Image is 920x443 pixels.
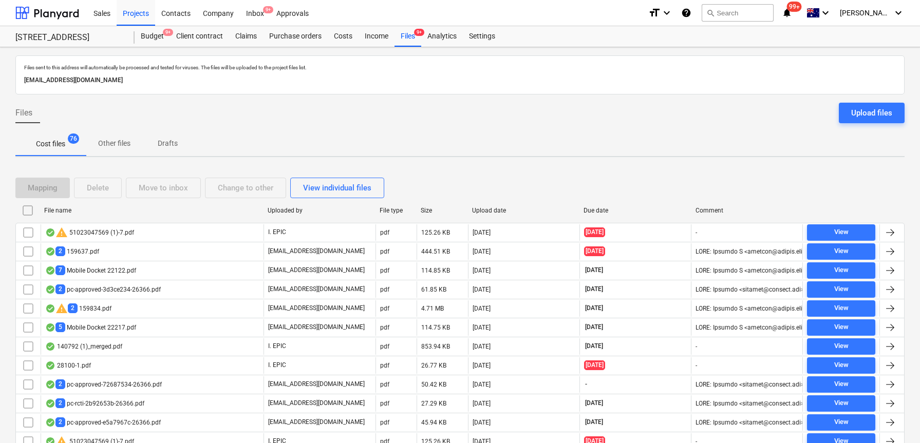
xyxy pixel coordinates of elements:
span: 7 [55,265,65,275]
a: Costs [328,26,359,47]
p: I. EPIC [268,342,286,351]
p: Files sent to this address will automatically be processed and tested for viruses. The files will... [24,64,896,71]
div: 114.85 KB [421,267,450,274]
div: Due date [584,207,687,214]
button: View [807,300,875,317]
button: View [807,224,875,241]
div: View [834,226,849,238]
button: Search [702,4,774,22]
i: keyboard_arrow_down [819,7,832,19]
i: keyboard_arrow_down [892,7,905,19]
span: 99+ [787,2,802,12]
div: View [834,283,849,295]
div: File type [380,207,412,214]
div: View [834,340,849,352]
div: pc-approved-72687534-26366.pdf [45,379,162,389]
span: 2 [55,246,65,256]
div: OCR finished [45,418,55,427]
i: Knowledge base [681,7,691,19]
div: 853.94 KB [421,343,450,350]
span: warning [55,226,68,239]
span: [PERSON_NAME] [840,9,891,17]
div: Claims [229,26,263,47]
button: View [807,376,875,393]
div: OCR finished [45,266,55,275]
span: [DATE] [584,342,604,351]
p: [EMAIL_ADDRESS][DOMAIN_NAME] [24,75,896,86]
div: pdf [380,229,389,236]
div: pc-rcti-2b92653b-26366.pdf [45,398,144,408]
div: OCR finished [45,399,55,408]
div: 27.29 KB [421,400,446,407]
div: View [834,264,849,276]
a: Settings [463,26,501,47]
span: - [584,380,588,389]
div: pdf [380,343,389,350]
span: [DATE] [584,285,604,294]
p: [EMAIL_ADDRESS][DOMAIN_NAME] [268,399,365,408]
a: Files9+ [395,26,421,47]
div: OCR finished [45,342,55,351]
div: [DATE] [473,419,491,426]
div: Mobile Docket 22122.pdf [45,265,136,275]
span: [DATE] [584,399,604,408]
div: [DATE] [473,400,491,407]
div: OCR finished [45,247,55,256]
p: [EMAIL_ADDRESS][DOMAIN_NAME] [268,380,365,389]
a: Income [359,26,395,47]
div: 125.26 KB [421,229,450,236]
div: File name [44,207,259,214]
button: View [807,395,875,412]
div: Purchase orders [263,26,328,47]
span: 2 [55,417,65,427]
span: 76 [68,133,79,144]
p: I. EPIC [268,361,286,370]
span: 2 [55,379,65,389]
div: OCR finished [45,228,55,237]
p: [EMAIL_ADDRESS][DOMAIN_NAME] [268,304,365,313]
button: View [807,338,875,355]
div: 45.94 KB [421,419,446,426]
span: 9+ [414,29,424,36]
div: pdf [380,381,389,388]
p: Other files [98,138,130,149]
span: [DATE] [584,304,604,313]
div: 50.42 KB [421,381,446,388]
span: [DATE] [584,323,604,332]
div: [DATE] [473,324,491,331]
div: [DATE] [473,248,491,255]
button: View [807,262,875,279]
div: pc-approved-3d3ce234-26366.pdf [45,284,161,294]
div: 4.71 MB [421,305,444,312]
div: 159637.pdf [45,246,99,256]
div: [DATE] [473,229,491,236]
div: 140792 (1)_merged.pdf [45,342,122,351]
p: [EMAIL_ADDRESS][DOMAIN_NAME] [268,285,365,294]
div: pdf [380,362,389,369]
button: View [807,281,875,298]
p: Cost files [36,139,65,149]
div: [STREET_ADDRESS] [15,32,122,43]
div: pdf [380,305,389,312]
div: View [834,397,849,409]
div: View [834,302,849,314]
span: 2 [55,284,65,294]
span: [DATE] [584,266,604,275]
div: [DATE] [473,305,491,312]
div: View [834,245,849,257]
span: Files [15,107,32,119]
div: pdf [380,286,389,293]
div: OCR finished [45,304,55,313]
i: keyboard_arrow_down [661,7,673,19]
span: [DATE] [584,246,605,256]
p: [EMAIL_ADDRESS][DOMAIN_NAME] [268,247,365,256]
span: 9+ [263,6,273,13]
button: View [807,357,875,374]
div: Uploaded by [268,207,371,214]
div: [DATE] [473,267,491,274]
p: Drafts [155,138,180,149]
span: search [706,9,715,17]
div: pc-approved-e5a7967c-26366.pdf [45,417,161,427]
div: [DATE] [473,362,491,369]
